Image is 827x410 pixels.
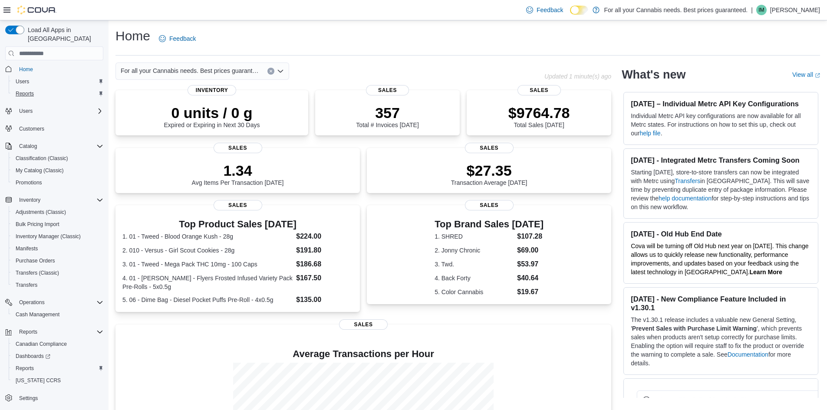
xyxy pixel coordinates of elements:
a: Purchase Orders [12,256,59,266]
span: Reports [16,90,34,97]
a: Customers [16,124,48,134]
dd: $135.00 [296,295,353,305]
h3: Top Brand Sales [DATE] [435,219,544,230]
span: Settings [16,393,103,403]
dt: 1. 01 - Tweed - Blood Orange Kush - 28g [122,232,293,241]
a: Home [16,64,36,75]
span: Transfers (Classic) [12,268,103,278]
button: Clear input [267,68,274,75]
a: Dashboards [9,350,107,362]
span: Reports [12,363,103,374]
a: help documentation [659,195,712,202]
dt: 2. 010 - Versus - Girl Scout Cookies - 28g [122,246,293,255]
button: Reports [16,327,41,337]
span: Bulk Pricing Import [16,221,59,228]
a: Documentation [728,351,768,358]
a: Reports [12,89,37,99]
span: Users [12,76,103,87]
a: Classification (Classic) [12,153,72,164]
button: Home [2,62,107,75]
a: Learn More [750,269,782,276]
a: Canadian Compliance [12,339,70,349]
button: Reports [9,88,107,100]
span: Cova will be turning off Old Hub next year on [DATE]. This change allows us to quickly release ne... [631,243,808,276]
dt: 4. 01 - [PERSON_NAME] - Flyers Frosted Infused Variety Pack Pre-Rolls - 5x0.5g [122,274,293,291]
button: Adjustments (Classic) [9,206,107,218]
p: [PERSON_NAME] [770,5,820,15]
div: Avg Items Per Transaction [DATE] [192,162,284,186]
a: Adjustments (Classic) [12,207,69,217]
a: Settings [16,393,41,403]
span: Inventory [19,197,40,203]
span: Customers [16,123,103,134]
button: Settings [2,392,107,404]
dd: $191.80 [296,245,353,256]
a: Promotions [12,177,46,188]
span: Purchase Orders [16,257,55,264]
a: Dashboards [12,351,54,361]
span: Transfers (Classic) [16,269,59,276]
span: Transfers [12,280,103,290]
div: Ian Mullan [756,5,767,15]
img: Cova [17,6,56,14]
p: $9764.78 [508,104,570,121]
span: Sales [465,143,514,153]
p: $27.35 [451,162,527,179]
button: Transfers (Classic) [9,267,107,279]
p: Individual Metrc API key configurations are now available for all Metrc states. For instructions ... [631,112,811,138]
span: Reports [12,89,103,99]
span: Sales [366,85,409,95]
span: Canadian Compliance [12,339,103,349]
button: Users [16,106,36,116]
p: 357 [356,104,418,121]
p: The v1.30.1 release includes a valuable new General Setting, ' ', which prevents sales when produ... [631,315,811,367]
span: Sales [214,143,262,153]
dt: 1. SHRED [435,232,514,241]
span: Reports [19,328,37,335]
a: My Catalog (Classic) [12,165,67,176]
dt: 5. 06 - Dime Bag - Diesel Pocket Puffs Pre-Roll - 4x0.5g [122,295,293,304]
a: Users [12,76,33,87]
dt: 3. Twd. [435,260,514,269]
span: Promotions [16,179,42,186]
span: Classification (Classic) [16,155,68,162]
button: Open list of options [277,68,284,75]
strong: Prevent Sales with Purchase Limit Warning [632,325,757,332]
button: Transfers [9,279,107,291]
button: Bulk Pricing Import [9,218,107,230]
span: Purchase Orders [12,256,103,266]
dd: $186.68 [296,259,353,269]
span: My Catalog (Classic) [16,167,64,174]
button: Users [2,105,107,117]
span: Inventory [16,195,103,205]
button: Cash Management [9,308,107,321]
button: Canadian Compliance [9,338,107,350]
button: My Catalog (Classic) [9,164,107,177]
p: Updated 1 minute(s) ago [544,73,611,80]
span: Sales [517,85,561,95]
span: Inventory [188,85,236,95]
span: Manifests [12,243,103,254]
dd: $107.28 [517,231,544,242]
span: Manifests [16,245,38,252]
span: Customers [19,125,44,132]
h1: Home [115,27,150,45]
span: Dashboards [12,351,103,361]
button: [US_STATE] CCRS [9,374,107,387]
span: Feedback [537,6,563,14]
a: [US_STATE] CCRS [12,375,64,386]
span: Catalog [19,143,37,150]
span: Catalog [16,141,103,151]
span: Cash Management [16,311,59,318]
p: For all your Cannabis needs. Best prices guaranteed. [604,5,748,15]
span: Classification (Classic) [12,153,103,164]
a: Transfers [675,177,700,184]
span: Cash Management [12,309,103,320]
p: 1.34 [192,162,284,179]
a: Reports [12,363,37,374]
span: Users [16,106,103,116]
dt: 4. Back Forty [435,274,514,282]
span: Washington CCRS [12,375,103,386]
button: Inventory [2,194,107,206]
